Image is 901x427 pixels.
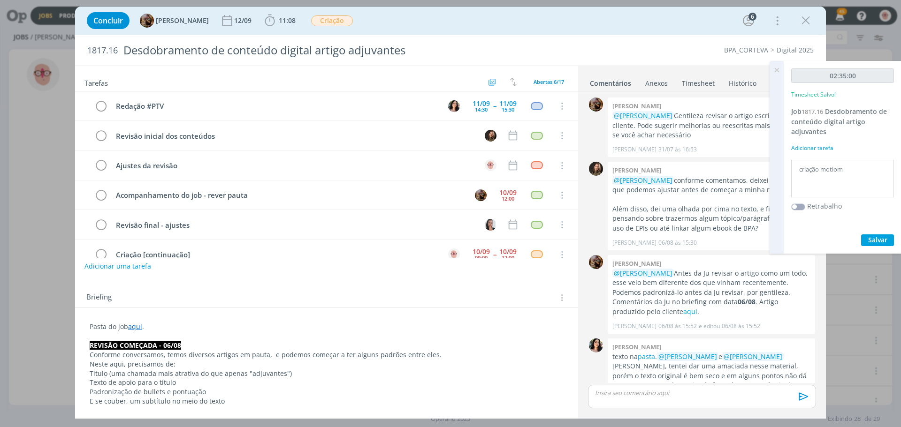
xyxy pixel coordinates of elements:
[90,397,564,406] p: E se couber, um subtítulo no meio do texto
[483,217,497,232] button: C
[658,145,697,154] span: 31/07 às 16:53
[724,45,768,54] a: BPA_CORTEVA
[612,102,661,110] b: [PERSON_NAME]
[483,158,497,172] button: A
[90,387,564,397] p: Padronização de bullets e pontuação
[475,189,487,201] img: A
[589,162,603,176] img: J
[447,247,461,262] button: A
[589,338,603,352] img: T
[112,160,476,172] div: Ajustes da revisão
[534,78,564,85] span: Abertas 6/17
[90,360,564,369] p: Neste aqui, precisamos de:
[724,352,782,361] span: @[PERSON_NAME]
[140,14,154,28] img: A
[483,128,497,142] button: J
[499,189,517,196] div: 10/09
[612,111,810,140] p: Gentileza revisar o artigo escrito pelo cliente. Pode sugerir melhorias ou reescritas mais amigáv...
[802,107,823,116] span: 1817.16
[473,248,490,255] div: 10/09
[589,75,632,88] a: Comentários
[87,45,118,56] span: 1817.16
[612,352,810,419] p: texto na . e [PERSON_NAME], tentei dar uma amaciada nesse material, porém o texto original é bem ...
[87,12,130,29] button: Concluir
[84,76,108,88] span: Tarefas
[475,255,488,260] div: 09:00
[612,322,657,330] p: [PERSON_NAME]
[612,176,810,195] p: conforme comentamos, deixei registrado o que podemos ajustar antes de começar a minha revisão.
[658,239,697,247] span: 06/08 às 15:30
[90,369,564,378] p: Título (uma chamada mais atrativa do que apenas "adjuvantes")
[112,130,476,142] div: Revisão inicial dos conteúdos
[614,269,672,277] span: @[PERSON_NAME]
[645,79,668,88] div: Anexos
[120,39,507,62] div: Desdobramento de conteúdo digital artigo adjuvantes
[612,204,810,233] p: Além disso, dei uma olhada por cima no texto, e fiquei pensando sobre trazermos algum tópico/pará...
[448,248,460,260] img: A
[90,378,564,387] p: Texto de apoio para o título
[473,100,490,107] div: 11/09
[699,322,720,330] span: e editou
[311,15,353,26] span: Criação
[861,234,894,246] button: Salvar
[93,17,123,24] span: Concluir
[728,75,757,88] a: Histórico
[748,13,756,21] div: 6
[614,176,672,185] span: @[PERSON_NAME]
[612,343,661,351] b: [PERSON_NAME]
[658,322,697,330] span: 06/08 às 15:52
[738,297,756,306] strong: 06/08
[722,322,760,330] span: 06/08 às 15:52
[112,189,466,201] div: Acompanhamento do job - rever pauta
[475,107,488,112] div: 14:30
[485,219,496,231] img: C
[75,7,826,419] div: dialog
[612,145,657,154] p: [PERSON_NAME]
[589,97,603,112] img: A
[485,130,496,142] img: J
[658,352,717,361] span: @[PERSON_NAME]
[791,107,887,136] span: Desdobramento de conteúdo digital artigo adjuvantes
[493,103,496,109] span: --
[90,350,564,360] p: Conforme conversamos, temos diversos artigos em pauta, e podemos começar a ter alguns padrões ent...
[485,159,496,171] img: A
[262,13,298,28] button: 11:08
[499,248,517,255] div: 10/09
[638,352,655,361] a: pasta
[499,100,517,107] div: 11/09
[791,144,894,152] div: Adicionar tarefa
[279,16,296,25] span: 11:08
[807,201,842,211] label: Retrabalho
[502,196,514,201] div: 12:00
[473,188,488,202] button: A
[612,166,661,174] b: [PERSON_NAME]
[777,45,814,54] a: Digital 2025
[90,322,564,331] p: Pasta do job .
[112,100,439,112] div: Redação #PTV
[502,107,514,112] div: 15:30
[447,99,461,113] button: T
[741,13,756,28] button: 6
[156,17,209,24] span: [PERSON_NAME]
[612,269,810,316] p: Antes da Ju revisar o artigo como um todo, esse veio bem diferente dos que vinham recentemente. P...
[86,292,112,304] span: Briefing
[140,14,209,28] button: A[PERSON_NAME]
[589,255,603,269] img: A
[311,15,353,27] button: Criação
[90,341,181,350] strong: REVISÃO COMEÇADA - 06/08
[493,251,496,258] span: --
[683,307,697,316] a: aqui
[502,255,514,260] div: 12:00
[612,239,657,247] p: [PERSON_NAME]
[234,17,253,24] div: 12/09
[612,259,661,268] b: [PERSON_NAME]
[112,219,476,231] div: Revisão final - ajustes
[791,107,887,136] a: Job1817.16Desdobramento de conteúdo digital artigo adjuvantes
[868,235,887,244] span: Salvar
[112,249,439,261] div: Criação [continuação]
[448,100,460,112] img: T
[128,322,142,331] a: aqui
[84,258,152,275] button: Adicionar uma tarefa
[614,111,672,120] span: @[PERSON_NAME]
[510,78,517,86] img: arrow-down-up.svg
